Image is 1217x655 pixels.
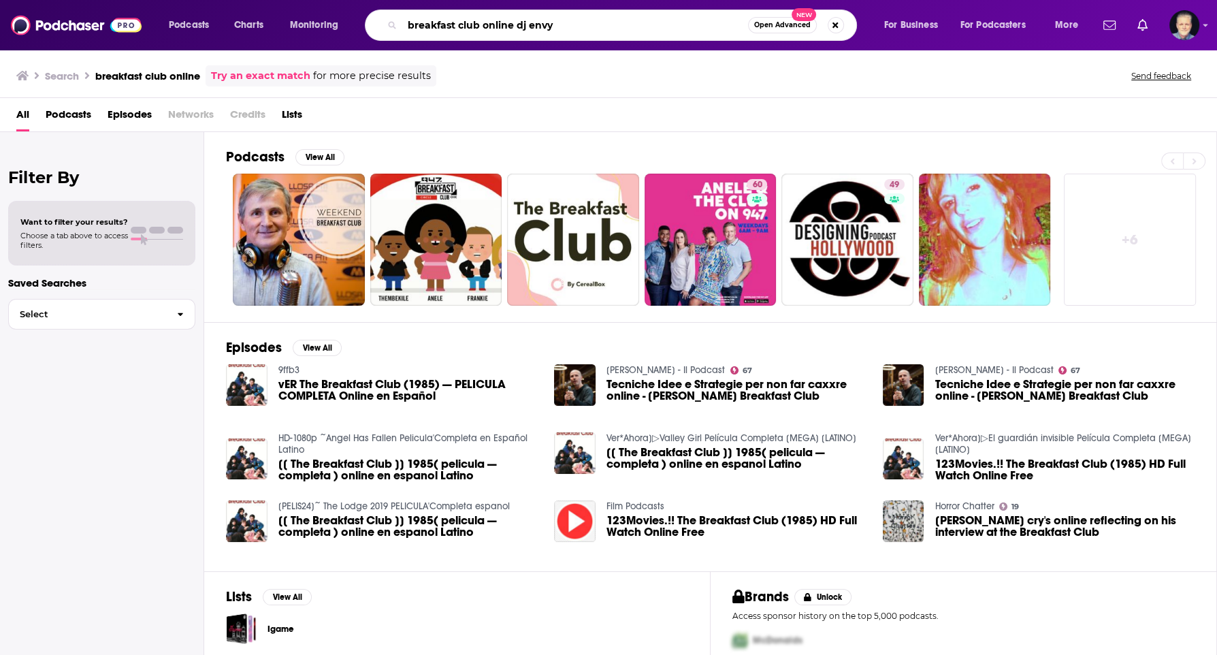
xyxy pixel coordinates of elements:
[753,635,802,646] span: McDonalds
[226,438,267,480] img: [[ The Breakfast Club ]] 1985( pelicula — completa ) online en espanol Latino
[935,458,1195,481] a: 123Movies.!! The Breakfast Club (1985) HD Full Watch Online Free
[230,103,265,131] span: Credits
[378,10,870,41] div: Search podcasts, credits, & more...
[754,22,811,29] span: Open Advanced
[226,148,285,165] h2: Podcasts
[883,500,924,542] img: Tyrese cry's online reflecting on his interview at the Breakfast Club
[226,588,312,605] a: ListsView All
[278,364,299,376] a: 9ffb3
[159,14,227,36] button: open menu
[935,379,1195,402] span: Tecniche Idee e Strategie per non far caxxre online - [PERSON_NAME] Breakfast Club
[280,14,356,36] button: open menu
[46,103,91,131] a: Podcasts
[794,589,852,605] button: Unlock
[884,16,938,35] span: For Business
[935,500,994,512] a: Horror Chatter
[935,432,1190,456] a: Ver*Ahora]▷El guardián invisible Película Completa [MEGA] [LATINO]
[606,447,866,470] a: [[ The Breakfast Club ]] 1985( pelicula — completa ) online en espanol Latino
[278,458,538,481] a: [[ The Breakfast Club ]] 1985( pelicula — completa ) online en espanol Latino
[226,588,252,605] h2: Lists
[11,12,142,38] img: Podchaser - Follow, Share and Rate Podcasts
[883,364,924,406] img: Tecniche Idee e Strategie per non far caxxre online - Nasce Monty Breakfast Club
[20,231,128,250] span: Choose a tab above to access filters.
[1045,14,1095,36] button: open menu
[1169,10,1199,40] button: Show profile menu
[169,16,209,35] span: Podcasts
[743,368,752,374] span: 67
[875,14,955,36] button: open menu
[1132,14,1153,37] a: Show notifications dropdown
[267,622,294,637] a: Igame
[606,515,866,538] span: 123Movies.!! The Breakfast Club (1985) HD Full Watch Online Free
[226,339,342,356] a: EpisodesView All
[402,14,748,36] input: Search podcasts, credits, & more...
[960,16,1026,35] span: For Podcasters
[278,432,528,456] a: HD-1080p ~Angel Has Fallen Pelicula'Completa en Español Latino
[1011,504,1019,510] span: 19
[890,178,899,192] span: 49
[278,379,538,402] a: vER The Breakfast Club (1985) — PELICULA COMPLETA Online en Español
[606,379,866,402] a: Tecniche Idee e Strategie per non far caxxre online - Nasce Monty Breakfast Club
[234,16,263,35] span: Charts
[935,364,1053,376] a: Marco Montemagno - Il Podcast
[1055,16,1078,35] span: More
[226,364,267,406] img: vER The Breakfast Club (1985) — PELICULA COMPLETA Online en Español
[225,14,272,36] a: Charts
[606,379,866,402] span: Tecniche Idee e Strategie per non far caxxre online - [PERSON_NAME] Breakfast Club
[226,613,257,644] span: Igame
[282,103,302,131] a: Lists
[290,16,338,35] span: Monitoring
[935,515,1195,538] a: Tyrese cry's online reflecting on his interview at the Breakfast Club
[884,179,905,190] a: 49
[747,179,767,190] a: 60
[752,178,762,192] span: 60
[8,276,195,289] p: Saved Searches
[8,167,195,187] h2: Filter By
[108,103,152,131] a: Episodes
[20,217,128,227] span: Want to filter your results?
[748,17,817,33] button: Open AdvancedNew
[554,364,596,406] a: Tecniche Idee e Strategie per non far caxxre online - Nasce Monty Breakfast Club
[263,589,312,605] button: View All
[1064,174,1196,306] a: +6
[1169,10,1199,40] span: Logged in as JonesLiterary
[9,310,166,319] span: Select
[1058,366,1080,374] a: 67
[226,339,282,356] h2: Episodes
[211,68,310,84] a: Try an exact match
[295,149,344,165] button: View All
[732,611,1195,621] p: Access sponsor history on the top 5,000 podcasts.
[8,299,195,330] button: Select
[883,438,924,480] img: 123Movies.!! The Breakfast Club (1985) HD Full Watch Online Free
[730,366,752,374] a: 67
[554,432,596,474] img: [[ The Breakfast Club ]] 1985( pelicula — completa ) online en espanol Latino
[727,626,753,654] img: First Pro Logo
[278,500,510,512] a: [PELIS24]~ The Lodge 2019 PELICULA'Completa espanol
[16,103,29,131] a: All
[1127,70,1195,82] button: Send feedback
[226,500,267,542] a: [[ The Breakfast Club ]] 1985( pelicula — completa ) online en espanol Latino
[1071,368,1080,374] span: 67
[554,500,596,542] a: 123Movies.!! The Breakfast Club (1985) HD Full Watch Online Free
[168,103,214,131] span: Networks
[293,340,342,356] button: View All
[935,379,1195,402] a: Tecniche Idee e Strategie per non far caxxre online - Nasce Monty Breakfast Club
[45,69,79,82] h3: Search
[732,588,789,605] h2: Brands
[313,68,431,84] span: for more precise results
[935,515,1195,538] span: [PERSON_NAME] cry's online reflecting on his interview at the Breakfast Club
[278,515,538,538] a: [[ The Breakfast Club ]] 1985( pelicula — completa ) online en espanol Latino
